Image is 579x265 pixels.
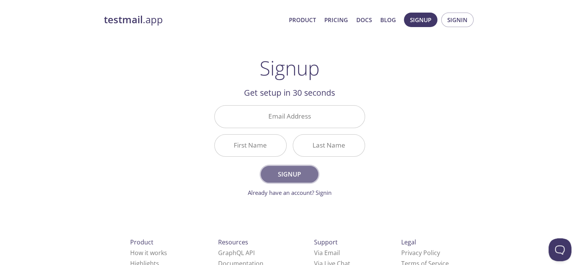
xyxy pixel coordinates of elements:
[248,189,332,196] a: Already have an account? Signin
[130,238,153,246] span: Product
[104,13,143,26] strong: testmail
[404,13,437,27] button: Signup
[218,238,248,246] span: Resources
[218,249,255,257] a: GraphQL API
[549,238,571,261] iframe: Help Scout Beacon - Open
[314,249,340,257] a: Via Email
[324,15,348,25] a: Pricing
[104,13,283,26] a: testmail.app
[401,249,440,257] a: Privacy Policy
[314,238,338,246] span: Support
[261,166,318,183] button: Signup
[260,56,320,79] h1: Signup
[269,169,309,180] span: Signup
[441,13,474,27] button: Signin
[289,15,316,25] a: Product
[447,15,467,25] span: Signin
[401,238,416,246] span: Legal
[356,15,372,25] a: Docs
[410,15,431,25] span: Signup
[130,249,167,257] a: How it works
[380,15,396,25] a: Blog
[214,86,365,99] h2: Get setup in 30 seconds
